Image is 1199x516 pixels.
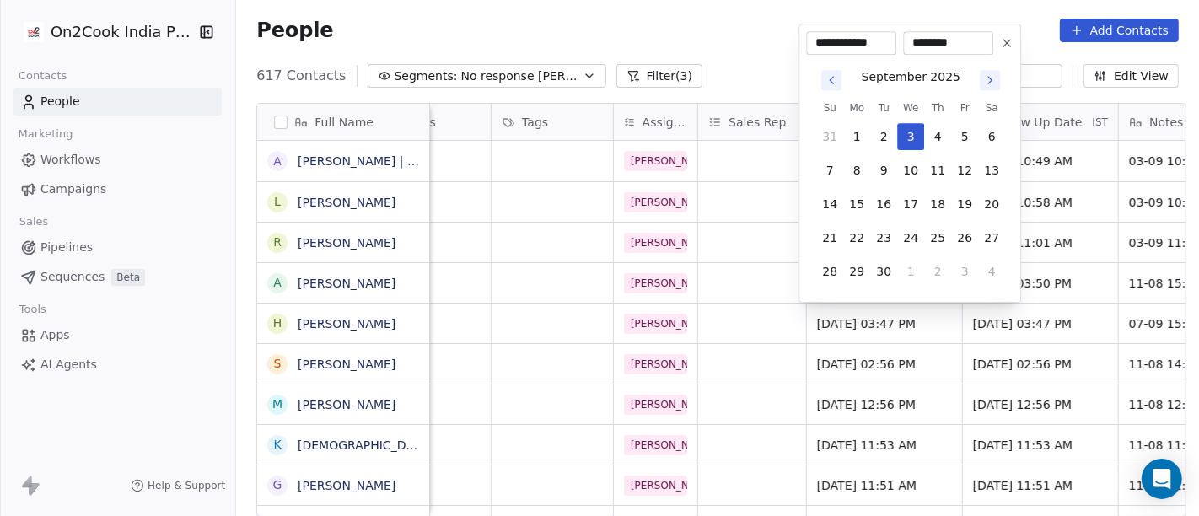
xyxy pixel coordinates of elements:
[951,258,978,285] button: 3
[978,157,1005,184] button: 13
[843,191,870,218] button: 15
[897,258,924,285] button: 1
[897,224,924,251] button: 24
[843,99,870,116] th: Monday
[897,191,924,218] button: 17
[870,123,897,150] button: 2
[924,99,951,116] th: Thursday
[843,123,870,150] button: 1
[978,99,1005,116] th: Saturday
[843,157,870,184] button: 8
[897,99,924,116] th: Wednesday
[951,157,978,184] button: 12
[843,224,870,251] button: 22
[870,157,897,184] button: 9
[978,68,1002,92] button: Go to next month
[924,258,951,285] button: 2
[816,123,843,150] button: 31
[870,99,897,116] th: Tuesday
[816,191,843,218] button: 14
[924,157,951,184] button: 11
[924,123,951,150] button: 4
[897,123,924,150] button: 3
[978,123,1005,150] button: 6
[951,99,978,116] th: Friday
[951,191,978,218] button: 19
[951,123,978,150] button: 5
[816,157,843,184] button: 7
[951,224,978,251] button: 26
[816,224,843,251] button: 21
[870,191,897,218] button: 16
[816,99,843,116] th: Sunday
[820,68,843,92] button: Go to previous month
[843,258,870,285] button: 29
[924,224,951,251] button: 25
[816,258,843,285] button: 28
[862,68,960,86] div: September 2025
[870,258,897,285] button: 30
[978,224,1005,251] button: 27
[978,258,1005,285] button: 4
[978,191,1005,218] button: 20
[870,224,897,251] button: 23
[897,157,924,184] button: 10
[924,191,951,218] button: 18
